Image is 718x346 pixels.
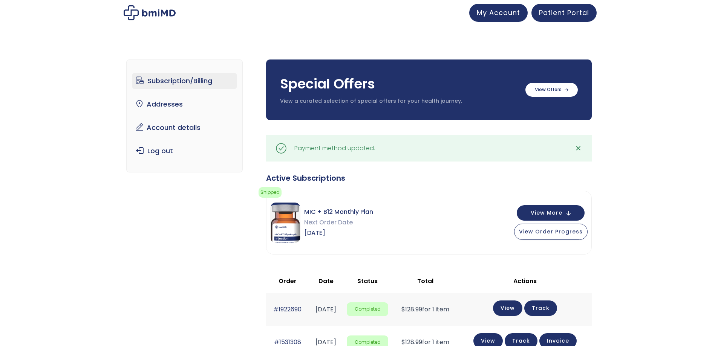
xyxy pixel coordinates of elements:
[132,96,237,112] a: Addresses
[273,305,302,314] a: #1922690
[417,277,433,285] span: Total
[124,5,176,20] img: My account
[304,207,373,217] span: MIC + B12 Monthly Plan
[132,143,237,159] a: Log out
[126,59,243,172] nav: Account pages
[539,8,589,17] span: Patient Portal
[132,120,237,136] a: Account details
[266,173,592,183] div: Active Subscriptions
[469,4,528,22] a: My Account
[524,300,557,316] a: Track
[575,143,582,154] span: ✕
[304,217,373,228] span: Next Order Date
[280,98,518,105] p: View a curated selection of special offers for your health journey.
[259,187,282,198] span: Shipped
[279,277,297,285] span: Order
[571,141,586,156] a: ✕
[392,293,458,326] td: for 1 item
[304,228,373,238] span: [DATE]
[531,210,562,215] span: View More
[531,4,597,22] a: Patient Portal
[401,305,405,314] span: $
[270,203,300,243] img: MIC + B12 Monthly Plan
[519,228,583,235] span: View Order Progress
[477,8,520,17] span: My Account
[357,277,378,285] span: Status
[401,305,422,314] span: 128.99
[318,277,334,285] span: Date
[517,205,585,221] button: View More
[294,143,375,154] div: Payment method updated.
[513,277,537,285] span: Actions
[514,224,588,240] button: View Order Progress
[315,305,336,314] time: [DATE]
[280,75,518,93] h3: Special Offers
[132,73,237,89] a: Subscription/Billing
[347,302,389,316] span: Completed
[493,300,522,316] a: View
